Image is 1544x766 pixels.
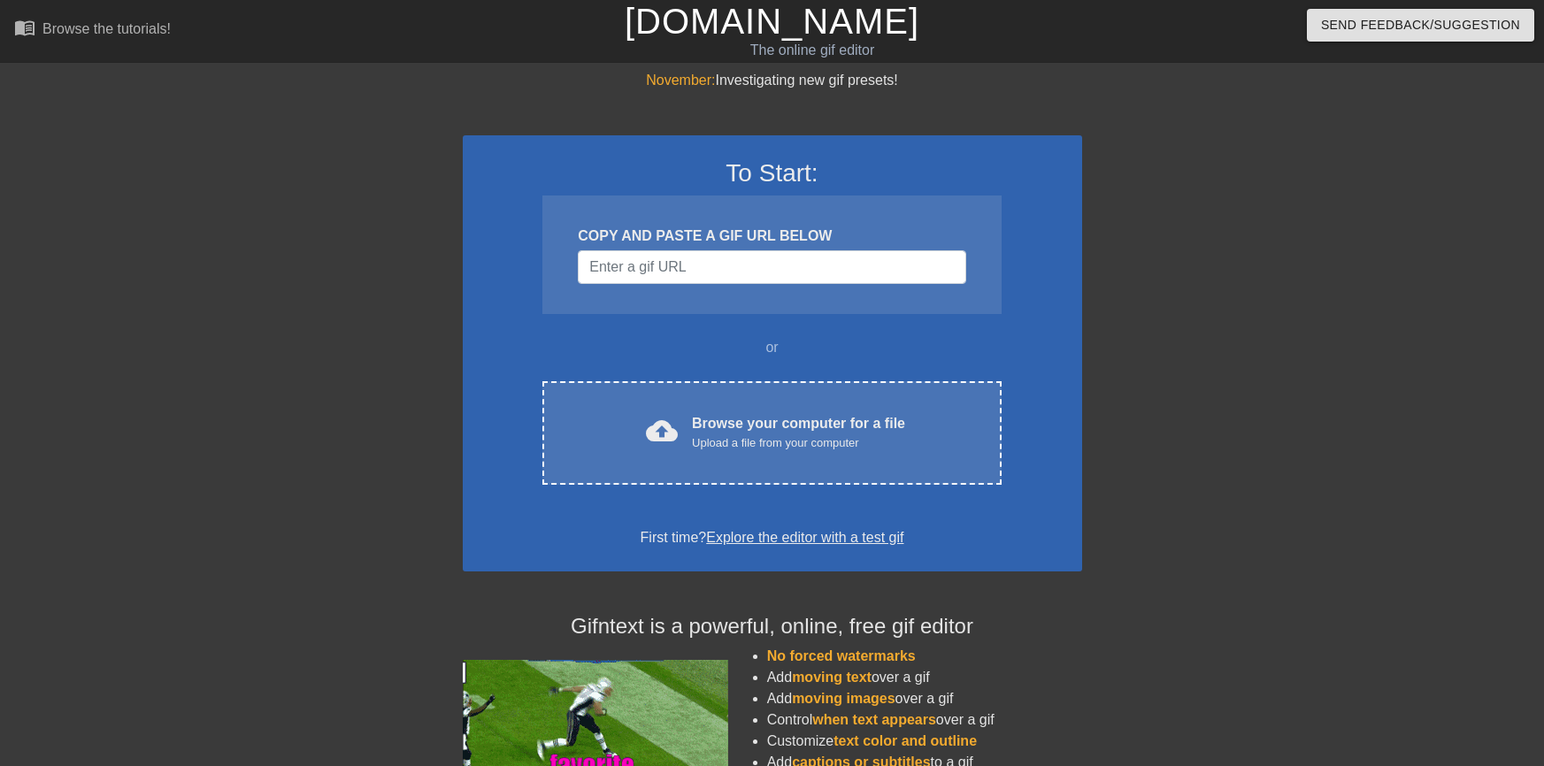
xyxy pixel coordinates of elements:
li: Control over a gif [767,709,1082,731]
span: No forced watermarks [767,648,916,663]
span: moving text [792,670,872,685]
div: COPY AND PASTE A GIF URL BELOW [578,226,965,247]
span: Send Feedback/Suggestion [1321,14,1520,36]
span: November: [646,73,715,88]
span: text color and outline [833,733,977,748]
div: The online gif editor [524,40,1102,61]
div: Upload a file from your computer [692,434,905,452]
a: Browse the tutorials! [14,17,171,44]
li: Add over a gif [767,667,1082,688]
div: Browse the tutorials! [42,21,171,36]
div: Browse your computer for a file [692,413,905,452]
button: Send Feedback/Suggestion [1307,9,1534,42]
a: [DOMAIN_NAME] [625,2,919,41]
div: First time? [486,527,1059,548]
a: Explore the editor with a test gif [706,530,903,545]
span: when text appears [812,712,936,727]
h4: Gifntext is a powerful, online, free gif editor [463,614,1082,640]
div: or [509,337,1036,358]
span: cloud_upload [646,415,678,447]
li: Add over a gif [767,688,1082,709]
div: Investigating new gif presets! [463,70,1082,91]
li: Customize [767,731,1082,752]
h3: To Start: [486,158,1059,188]
span: moving images [792,691,895,706]
input: Username [578,250,965,284]
span: menu_book [14,17,35,38]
